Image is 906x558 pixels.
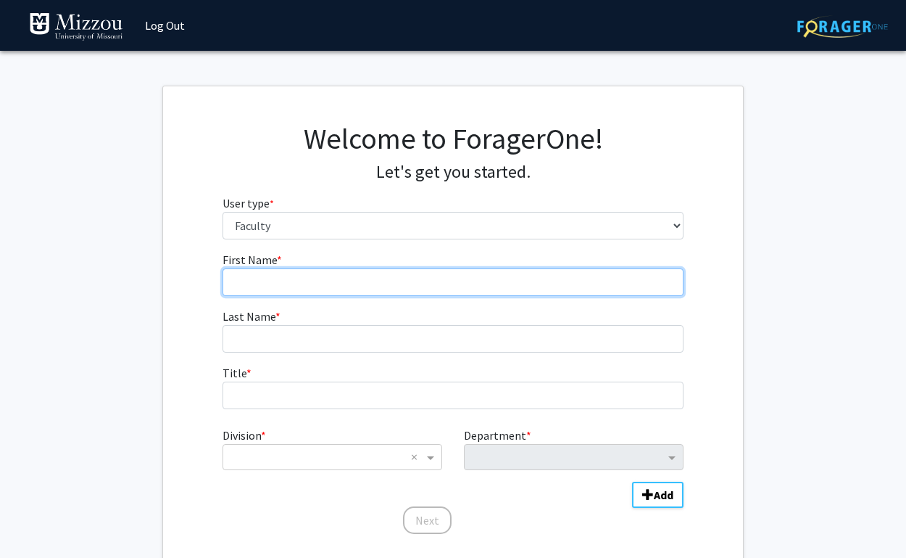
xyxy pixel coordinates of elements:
span: First Name [223,253,277,267]
div: Division [212,427,453,470]
button: Add Division/Department [632,482,683,508]
b: Add [654,488,673,502]
button: Next [403,506,452,534]
ng-select: Department [464,444,683,470]
span: Last Name [223,309,275,324]
h4: Let's get you started. [223,162,684,183]
ng-select: Division [223,444,442,470]
label: User type [223,194,274,212]
iframe: Chat [11,493,62,547]
img: ForagerOne Logo [797,15,888,38]
span: Title [223,366,246,380]
h1: Welcome to ForagerOne! [223,121,684,156]
img: University of Missouri Logo [29,12,123,41]
span: Clear all [411,448,423,466]
div: Department [453,427,694,470]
